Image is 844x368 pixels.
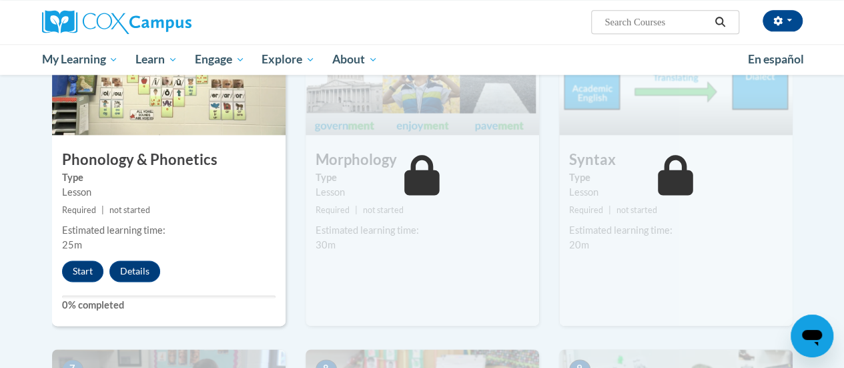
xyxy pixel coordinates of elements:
[127,44,186,75] a: Learn
[739,45,813,73] a: En español
[62,239,82,250] span: 25m
[363,205,404,215] span: not started
[763,10,803,31] button: Account Settings
[324,44,386,75] a: About
[52,150,286,170] h3: Phonology & Phonetics
[316,205,350,215] span: Required
[32,44,813,75] div: Main menu
[62,170,276,185] label: Type
[316,170,529,185] label: Type
[355,205,358,215] span: |
[109,205,150,215] span: not started
[791,315,833,357] iframe: Button to launch messaging window
[42,10,282,34] a: Cox Campus
[316,185,529,200] div: Lesson
[603,14,710,30] input: Search Courses
[332,51,378,67] span: About
[253,44,324,75] a: Explore
[306,150,539,170] h3: Morphology
[42,10,191,34] img: Cox Campus
[62,260,103,282] button: Start
[41,51,118,67] span: My Learning
[109,260,160,282] button: Details
[33,44,127,75] a: My Learning
[316,239,336,250] span: 30m
[186,44,254,75] a: Engage
[195,51,245,67] span: Engage
[62,205,96,215] span: Required
[62,298,276,313] label: 0% completed
[101,205,104,215] span: |
[62,223,276,238] div: Estimated learning time:
[569,185,783,200] div: Lesson
[559,150,793,170] h3: Syntax
[569,205,603,215] span: Required
[135,51,177,67] span: Learn
[569,223,783,238] div: Estimated learning time:
[569,170,783,185] label: Type
[569,239,589,250] span: 20m
[710,14,730,30] button: Search
[316,223,529,238] div: Estimated learning time:
[262,51,315,67] span: Explore
[62,185,276,200] div: Lesson
[608,205,611,215] span: |
[748,52,804,66] span: En español
[616,205,657,215] span: not started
